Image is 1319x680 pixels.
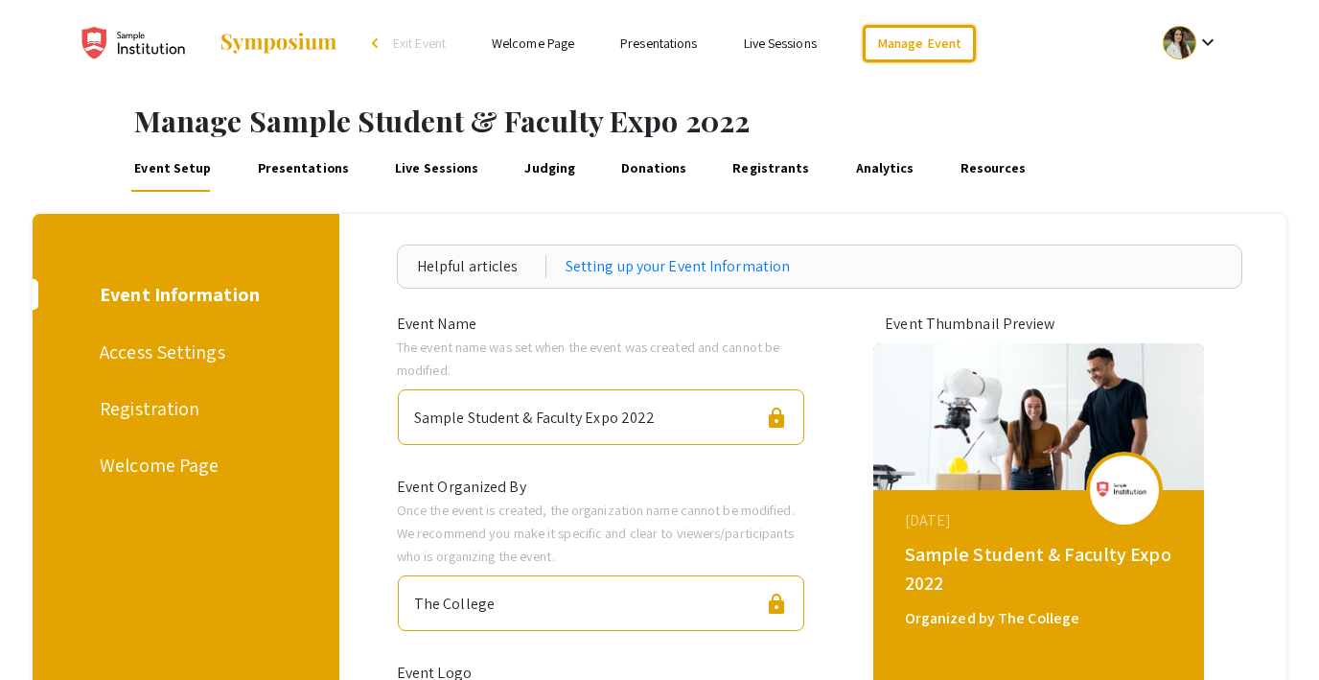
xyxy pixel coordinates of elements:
a: Live Sessions [744,35,817,52]
a: Setting up your Event Information [566,255,790,278]
a: Manage Event [863,25,976,62]
span: Exit Event [393,35,446,52]
div: arrow_back_ios [372,37,383,49]
a: Resources [957,146,1030,192]
a: Judging [521,146,579,192]
a: Donations [618,146,690,192]
div: Access Settings [100,338,266,366]
div: Event Organized By [382,476,820,499]
img: sample-university-event1_eventCoverPhoto_thumb.jpg [873,343,1204,490]
span: lock [765,593,788,616]
a: Sample Student & Faculty Expo 2022 [80,19,338,67]
a: Analytics [852,146,917,192]
span: lock [765,407,788,430]
iframe: Chat [14,594,81,666]
img: Sample Student & Faculty Expo 2022 [80,19,199,67]
a: Presentations [620,35,697,52]
img: sample-university-event1_eventLogo.png [1096,481,1153,498]
div: Registration [100,394,266,423]
a: Registrants [729,146,813,192]
div: Organized by The College [905,607,1177,630]
h1: Manage Sample Student & Faculty Expo 2022 [134,104,1319,138]
div: [DATE] [905,509,1177,532]
div: Sample Student & Faculty Expo 2022 [905,540,1177,598]
button: Expand account dropdown [1143,21,1239,64]
span: Once the event is created, the organization name cannot be modified. We recommend you make it spe... [397,501,795,565]
div: The College [414,584,495,616]
div: Sample Student & Faculty Expo 2022 [414,398,655,430]
div: Welcome Page [100,451,266,480]
span: The event name was set when the event was created and cannot be modified. [397,338,779,379]
img: Symposium by ForagerOne [219,32,338,55]
a: Presentations [254,146,352,192]
a: Live Sessions [392,146,482,192]
div: Event Information [100,280,266,309]
div: Event Name [382,313,820,336]
div: Helpful articles [417,255,546,278]
a: Event Setup [131,146,215,192]
a: Welcome Page [492,35,574,52]
div: Event Thumbnail Preview [885,313,1192,336]
mat-icon: Expand account dropdown [1196,31,1219,54]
